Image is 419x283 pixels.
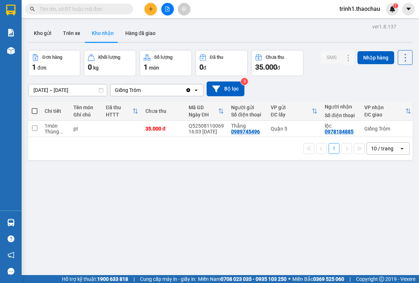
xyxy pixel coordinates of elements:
[7,47,15,54] img: warehouse-icon
[178,3,190,16] button: aim
[161,3,174,16] button: file-add
[334,4,386,13] span: trinh1.thaochau
[393,3,398,8] sup: 1
[389,6,396,12] img: icon-new-feature
[165,6,170,12] span: file-add
[57,25,86,42] button: Trên xe
[198,275,287,283] span: Miền Nam
[189,112,218,118] div: Ngày ĐH
[45,108,66,114] div: Chi tiết
[313,276,344,282] strong: 0369 525 060
[203,65,206,71] span: đ
[30,6,35,12] span: search
[402,3,415,16] button: caret-down
[40,5,125,13] input: Tìm tên, số ĐT hoặc mã đơn
[8,252,14,258] span: notification
[277,65,280,71] span: đ
[199,63,203,71] span: 0
[73,126,99,132] div: pt
[231,123,263,129] div: Thắng
[8,268,14,275] span: message
[37,65,46,71] span: đơn
[93,65,99,71] span: kg
[181,6,186,12] span: aim
[325,104,357,110] div: Người nhận
[106,105,132,110] div: Đã thu
[210,55,223,60] div: Đã thu
[45,129,66,134] div: Thùng vừa
[98,55,120,60] div: Khối lượng
[144,63,148,71] span: 1
[144,3,157,16] button: plus
[231,112,263,118] div: Số điện thoại
[350,275,351,283] span: |
[185,102,227,121] th: Toggle SortBy
[140,50,192,76] button: Số lượng1món
[325,129,353,134] div: 0978184885
[405,6,412,12] span: caret-down
[364,105,405,110] div: VP nhận
[267,102,321,121] th: Toggle SortBy
[86,25,120,42] button: Kho nhận
[73,112,99,118] div: Ghi chú
[145,126,181,132] div: 35.000 đ
[140,275,196,283] span: Cung cấp máy in - giấy in:
[255,63,277,71] span: 35.000
[28,50,80,76] button: Đơn hàng1đơn
[8,235,14,242] span: question-circle
[134,275,135,283] span: |
[7,29,15,36] img: solution-icon
[325,123,357,129] div: lộc
[84,50,136,76] button: Khối lượng0kg
[371,145,393,152] div: 10 / trang
[7,219,15,226] img: warehouse-icon
[231,129,260,134] div: 0989745496
[120,25,161,42] button: Hàng đã giao
[357,51,394,64] button: Nhập hàng
[288,278,290,280] span: ⚪️
[45,123,66,129] div: 1 món
[364,126,411,132] div: Giồng Trôm
[321,51,342,64] button: SMS
[149,65,159,71] span: món
[189,123,224,129] div: Q52508110069
[28,84,107,96] input: Select a date range.
[189,105,218,110] div: Mã GD
[372,23,396,31] div: ver 1.8.137
[266,55,284,60] div: Chưa thu
[42,55,62,60] div: Đơn hàng
[102,102,142,121] th: Toggle SortBy
[379,277,384,282] span: copyright
[399,146,405,151] svg: open
[145,108,181,114] div: Chưa thu
[195,50,248,76] button: Đã thu0đ
[28,25,57,42] button: Kho gửi
[271,105,312,110] div: VP gửi
[364,112,405,118] div: ĐC giao
[106,112,132,118] div: HTTT
[193,87,199,93] svg: open
[271,112,312,118] div: ĐC lấy
[207,81,244,96] button: Bộ lọc
[73,105,99,110] div: Tên món
[325,112,357,118] div: Số điện thoại
[115,87,141,94] div: Giồng Trôm
[6,5,15,16] img: logo-vxr
[97,276,128,282] strong: 1900 633 818
[292,275,344,283] span: Miền Bắc
[394,3,397,8] span: 1
[59,129,63,134] span: ...
[221,276,287,282] strong: 0708 023 035 - 0935 103 250
[185,87,191,93] svg: Clear value
[271,126,317,132] div: Quận 5
[32,63,36,71] span: 1
[241,78,248,85] sup: 3
[189,129,224,134] div: 16:03 [DATE]
[329,143,339,154] button: 1
[88,63,92,71] span: 0
[231,105,263,110] div: Người gửi
[148,6,153,12] span: plus
[361,102,415,121] th: Toggle SortBy
[251,50,303,76] button: Chưa thu35.000đ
